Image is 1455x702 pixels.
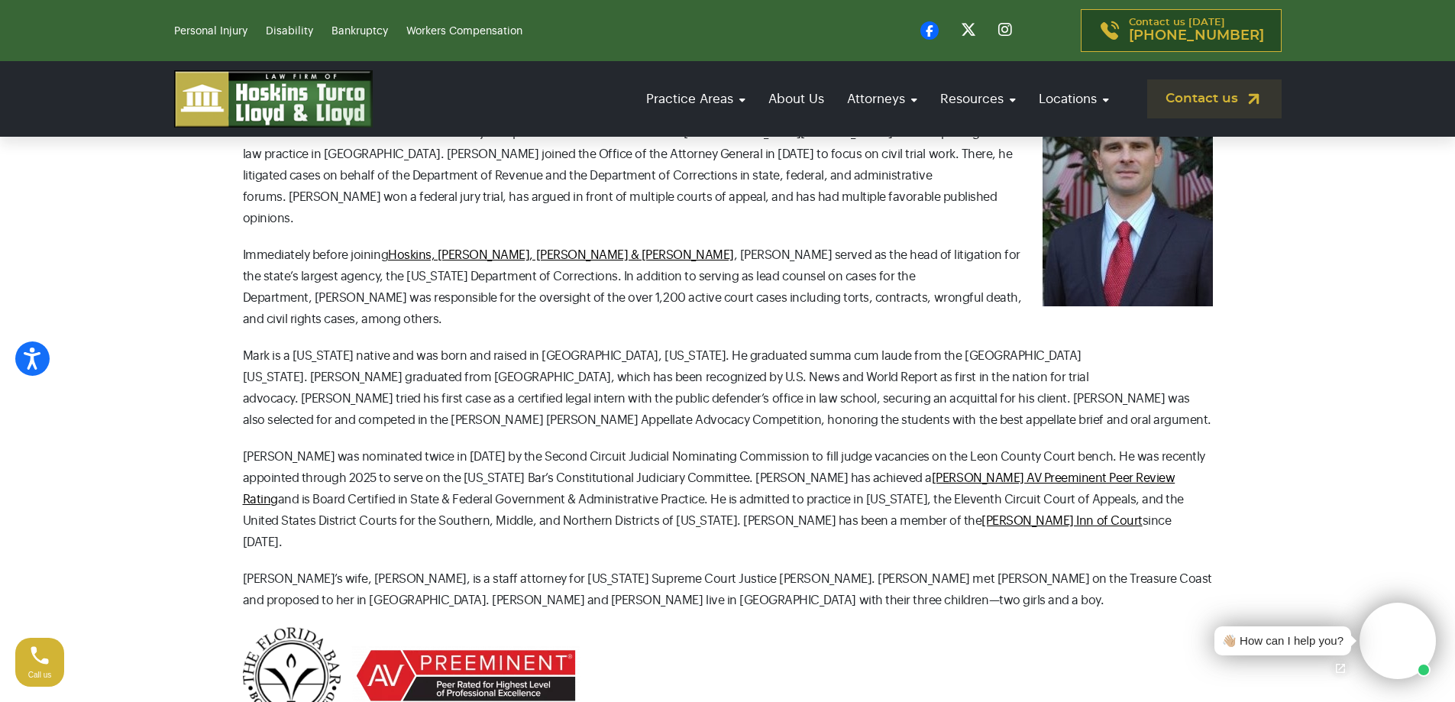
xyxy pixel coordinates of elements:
p: Attorney [PERSON_NAME] is board certified in State and Federal Government and Administrative Prac... [243,79,1213,229]
span: [PHONE_NUMBER] [1129,28,1264,44]
a: [PERSON_NAME] Inn of Court [981,515,1143,527]
a: Contact us [DATE][PHONE_NUMBER] [1081,9,1282,52]
p: [PERSON_NAME] was nominated twice in [DATE] by the Second Circuit Judicial Nominating Commission ... [243,446,1213,553]
a: Bankruptcy [331,26,388,37]
span: Call us [28,671,52,679]
div: 👋🏼 How can I help you? [1222,632,1343,650]
p: Contact us [DATE] [1129,18,1264,44]
p: Immediately before joining , [PERSON_NAME] served as the head of litigation for the state’s large... [243,244,1213,330]
a: Personal Injury [174,26,247,37]
a: Locations [1031,77,1117,121]
a: Resources [933,77,1023,121]
a: Attorneys [839,77,925,121]
a: About Us [761,77,832,121]
a: Practice Areas [639,77,753,121]
a: Workers Compensation [406,26,522,37]
p: Mark is a [US_STATE] native and was born and raised in [GEOGRAPHIC_DATA], [US_STATE]. He graduate... [243,345,1213,431]
img: logo [174,70,373,128]
a: Disability [266,26,313,37]
a: Open chat [1324,652,1356,684]
a: Contact us [1147,79,1282,118]
p: [PERSON_NAME]’s wife, [PERSON_NAME], is a staff attorney for [US_STATE] Supreme Court Justice [PE... [243,568,1213,611]
a: Hoskins, [PERSON_NAME], [PERSON_NAME] & [PERSON_NAME] [388,249,734,261]
img: Mark Urban [1043,79,1213,306]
